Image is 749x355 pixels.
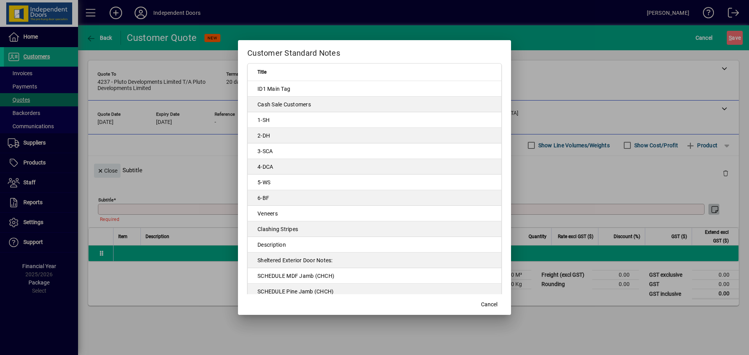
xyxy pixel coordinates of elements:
button: Cancel [477,298,502,312]
td: 5-WS [248,175,501,190]
td: 2-DH [248,128,501,143]
td: Sheltered Exterior Door Notes: [248,253,501,268]
td: 3-SCA [248,143,501,159]
span: Title [257,68,266,76]
td: 4-DCA [248,159,501,175]
td: SCHEDULE Pine Jamb (CHCH) [248,284,501,299]
h2: Customer Standard Notes [238,40,511,63]
td: 1-SH [248,112,501,128]
td: Veneers [248,206,501,221]
td: SCHEDULE MDF Jamb (CHCH) [248,268,501,284]
span: Cancel [481,300,497,309]
td: ID1 Main Tag [248,81,501,97]
td: Cash Sale Customers [248,97,501,112]
td: Description [248,237,501,253]
td: Clashing Stripes [248,221,501,237]
td: 6-BF [248,190,501,206]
